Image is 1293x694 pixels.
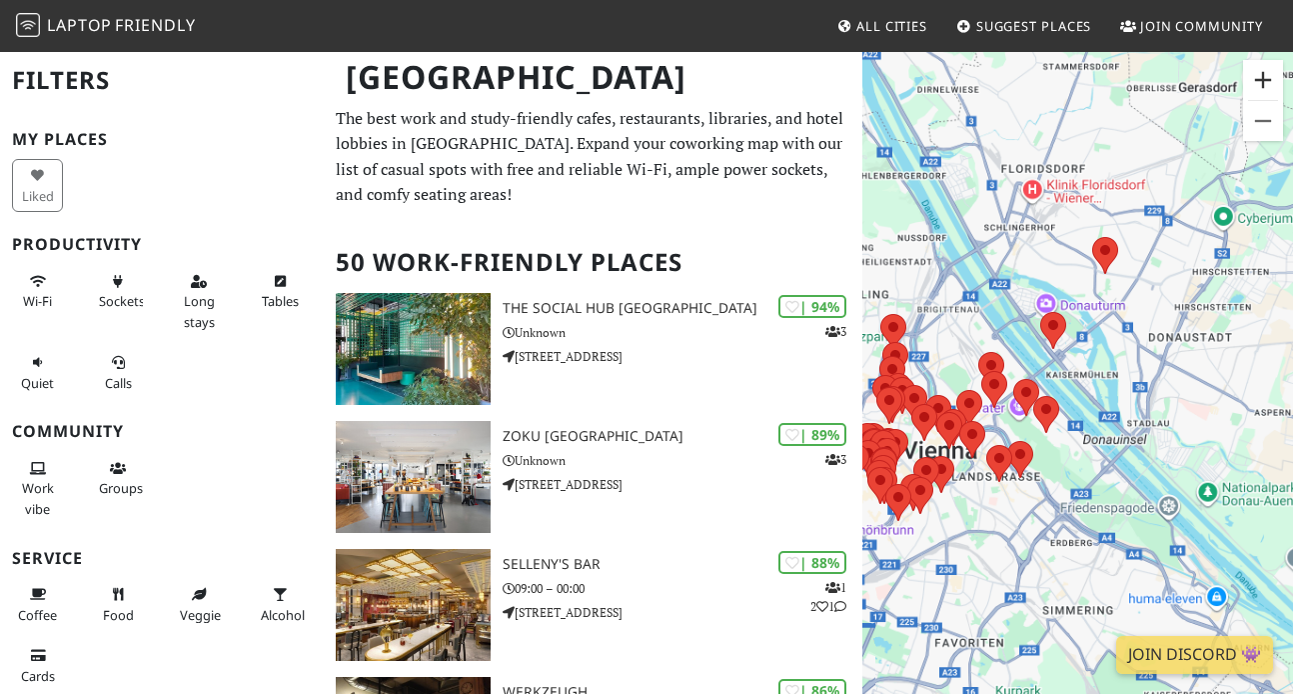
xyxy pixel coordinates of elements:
a: Join Discord 👾 [1116,636,1273,674]
p: 3 [825,322,846,341]
button: Calls [93,346,144,399]
button: Work vibe [12,452,63,525]
span: Laptop [47,14,112,36]
button: Groups [93,452,144,505]
p: [STREET_ADDRESS] [503,603,861,622]
h3: Productivity [12,235,312,254]
div: | 89% [778,423,846,446]
a: LaptopFriendly LaptopFriendly [16,9,196,44]
a: The Social Hub Vienna | 94% 3 The Social Hub [GEOGRAPHIC_DATA] Unknown [STREET_ADDRESS] [324,293,862,405]
button: Sockets [93,265,144,318]
span: Group tables [99,479,143,497]
button: Quiet [12,346,63,399]
h3: SELLENY'S Bar [503,556,861,573]
img: Zoku Vienna [336,421,492,533]
button: Alcohol [255,578,306,631]
span: Power sockets [99,292,145,310]
span: Stable Wi-Fi [23,292,52,310]
span: Friendly [115,14,195,36]
span: Suggest Places [976,17,1092,35]
span: Work-friendly tables [262,292,299,310]
h2: Filters [12,50,312,111]
button: Long stays [174,265,225,338]
h3: Community [12,422,312,441]
span: Long stays [184,292,215,330]
h3: Service [12,549,312,568]
span: Food [103,606,134,624]
p: 1 2 1 [810,578,846,616]
button: Zoom out [1243,101,1283,141]
a: Suggest Places [948,8,1100,44]
button: Wi-Fi [12,265,63,318]
div: | 94% [778,295,846,318]
p: The best work and study-friendly cafes, restaurants, libraries, and hotel lobbies in [GEOGRAPHIC_... [336,106,850,208]
button: Tables [255,265,306,318]
h2: 50 Work-Friendly Places [336,232,850,293]
h3: Zoku [GEOGRAPHIC_DATA] [503,428,861,445]
img: The Social Hub Vienna [336,293,492,405]
p: Unknown [503,323,861,342]
span: Alcohol [261,606,305,624]
h3: My Places [12,130,312,149]
img: LaptopFriendly [16,13,40,37]
button: Cards [12,639,63,692]
h3: The Social Hub [GEOGRAPHIC_DATA] [503,300,861,317]
span: People working [22,479,54,517]
p: [STREET_ADDRESS] [503,347,861,366]
p: 3 [825,450,846,469]
a: All Cities [828,8,935,44]
p: 09:00 – 00:00 [503,579,861,598]
div: | 88% [778,551,846,574]
button: Veggie [174,578,225,631]
span: Join Community [1140,17,1263,35]
button: Food [93,578,144,631]
button: Zoom in [1243,60,1283,100]
p: Unknown [503,451,861,470]
span: All Cities [856,17,927,35]
span: Veggie [180,606,221,624]
span: Video/audio calls [105,374,132,392]
img: SELLENY'S Bar [336,549,492,661]
span: Coffee [18,606,57,624]
span: Quiet [21,374,54,392]
a: Join Community [1112,8,1271,44]
p: [STREET_ADDRESS] [503,475,861,494]
a: Zoku Vienna | 89% 3 Zoku [GEOGRAPHIC_DATA] Unknown [STREET_ADDRESS] [324,421,862,533]
h1: [GEOGRAPHIC_DATA] [330,50,858,105]
a: SELLENY'S Bar | 88% 121 SELLENY'S Bar 09:00 – 00:00 [STREET_ADDRESS] [324,549,862,661]
button: Coffee [12,578,63,631]
span: Credit cards [21,667,55,685]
